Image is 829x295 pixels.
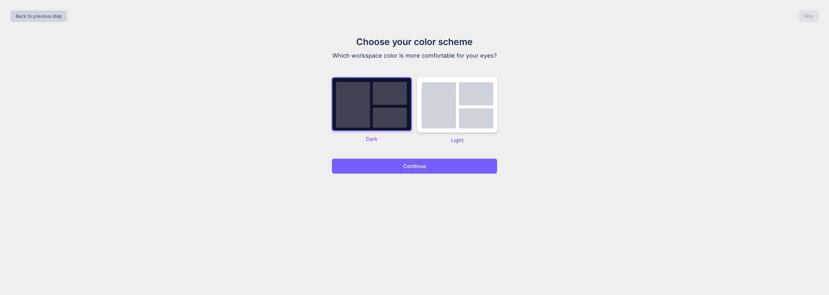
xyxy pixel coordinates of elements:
button: Back to previous step [10,10,67,22]
h1: Choose your color scheme [306,35,523,49]
button: Continue [332,158,497,174]
p: Which workspace color is more comfortable for your eyes? [306,51,523,60]
img: dark [417,77,497,132]
button: Skip [799,10,819,22]
p: Continue [403,162,426,170]
img: dark [332,77,412,131]
p: Dark [332,135,412,143]
p: Light [417,136,497,144]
